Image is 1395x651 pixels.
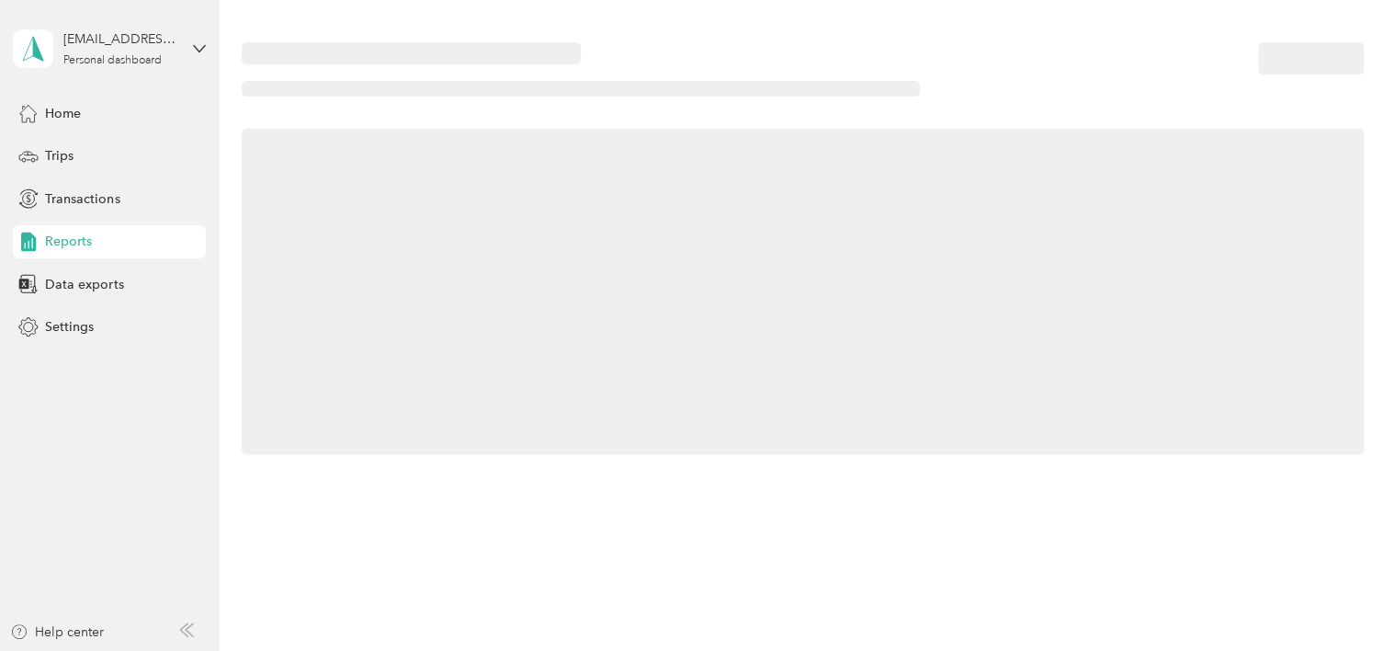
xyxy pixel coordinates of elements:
[45,146,74,166] span: Trips
[63,55,162,66] div: Personal dashboard
[45,232,92,251] span: Reports
[1292,548,1395,651] iframe: Everlance-gr Chat Button Frame
[45,275,123,294] span: Data exports
[10,622,104,642] button: Help center
[45,189,119,209] span: Transactions
[63,29,178,49] div: [EMAIL_ADDRESS][DOMAIN_NAME]
[45,104,81,123] span: Home
[45,317,94,337] span: Settings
